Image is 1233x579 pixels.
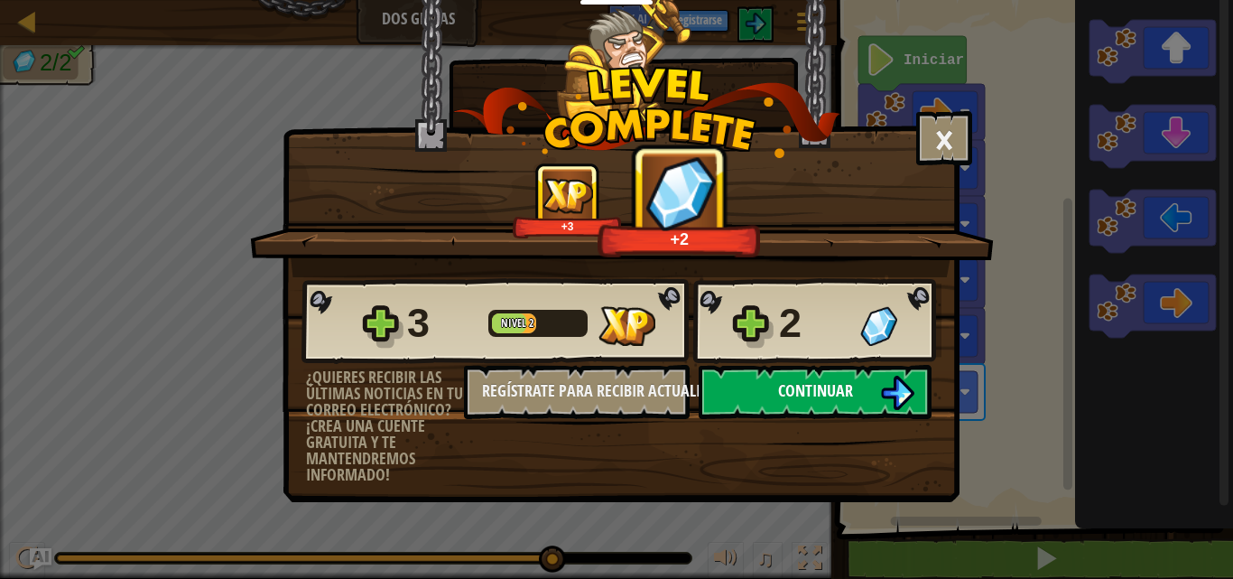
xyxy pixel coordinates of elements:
img: Gemas Conseguidas [644,154,716,231]
span: Continuar [778,379,853,402]
img: XP Conseguida [542,178,593,213]
div: +3 [516,219,618,233]
img: Gemas Conseguidas [860,306,897,346]
button: Continuar [699,365,932,419]
img: XP Conseguida [598,306,655,346]
div: ¿Quieres recibir las últimas noticias en tu correo electrónico? ¡Crea una cuente gratuita y te ma... [306,369,464,483]
img: level_complete.png [453,67,840,158]
button: Regístrate para recibir actualizaciones. [464,365,690,419]
span: 2 [529,315,534,331]
button: × [916,111,972,165]
span: Nivel [501,315,529,331]
div: +2 [603,229,756,249]
div: 2 [779,294,849,352]
div: 3 [407,294,477,352]
img: Continuar [880,376,914,410]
